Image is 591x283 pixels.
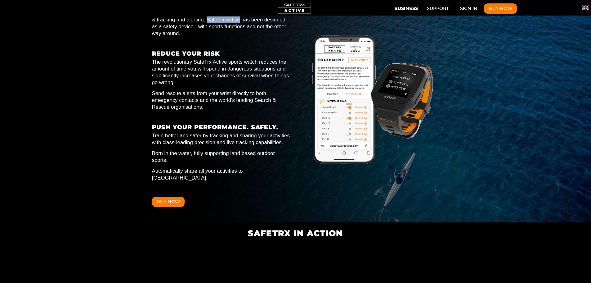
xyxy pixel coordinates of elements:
[152,150,292,164] p: Born in the water, fully supporting land based outdoor sports.
[152,59,292,86] p: The revolutionary SafeTrx Active sports watch reduces the amount of time you will spend in danger...
[484,3,517,14] button: Buy Now
[152,168,292,181] p: Automatically share all your activities to [GEOGRAPHIC_DATA].
[392,2,420,13] button: Business
[152,132,292,146] p: Train better and safer by tracking and sharing your activities with class-leading precision and l...
[455,3,482,14] a: Sign In
[152,50,292,57] h3: REDUCE YOUR RISK
[152,124,292,130] h3: PUSH YOUR PERFORMANCE. SAFELY.
[152,229,439,238] h1: SAFETRX in action
[582,5,589,11] button: Change language
[582,5,589,11] img: en
[152,3,292,37] p: SafeTrx Active is the world’s first connected sports watch dedicated to security delivering real-...
[152,197,185,207] button: Buy Now
[152,90,292,111] p: Send rescue alerts from your wrist directly to both emergency contacts and the world’s leading Se...
[422,3,454,14] a: Support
